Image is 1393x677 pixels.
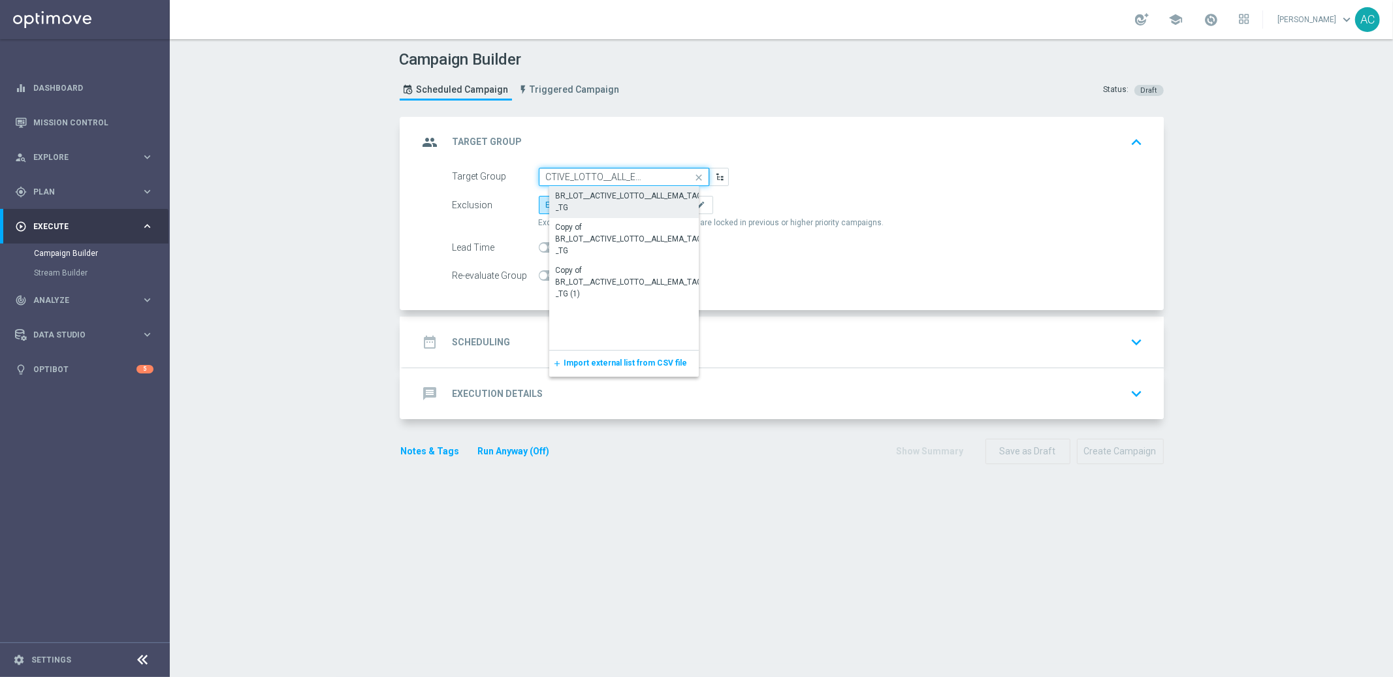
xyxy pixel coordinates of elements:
[453,336,511,349] h2: Scheduling
[34,263,168,283] div: Stream Builder
[34,244,168,263] div: Campaign Builder
[1127,332,1147,352] i: keyboard_arrow_down
[33,223,141,230] span: Execute
[549,261,720,304] div: Press SPACE to select this row.
[539,217,884,228] span: Exclude from this campaign customers who are locked in previous or higher priority campaigns.
[13,654,25,666] i: settings
[15,221,27,232] i: play_circle_outline
[33,188,141,196] span: Plan
[33,352,136,386] a: Optibot
[15,105,153,140] div: Mission Control
[419,130,1148,155] div: group Target Group keyboard_arrow_up
[419,381,1148,406] div: message Execution Details keyboard_arrow_down
[15,151,27,163] i: person_search
[1126,130,1148,155] button: keyboard_arrow_up
[14,187,154,197] button: gps_fixed Plan keyboard_arrow_right
[1134,84,1164,95] colored-tag: Draft
[15,151,141,163] div: Explore
[14,221,154,232] button: play_circle_outline Execute keyboard_arrow_right
[14,295,154,306] button: track_changes Analyze keyboard_arrow_right
[453,266,539,285] div: Re-evaluate Group
[1127,384,1147,403] i: keyboard_arrow_down
[453,196,539,214] div: Exclusion
[14,152,154,163] button: person_search Explore keyboard_arrow_right
[31,656,71,664] a: Settings
[564,358,688,368] span: Import external list from CSV file
[1104,84,1129,96] div: Status:
[1168,12,1183,27] span: school
[539,168,709,186] input: Quick find
[15,352,153,386] div: Optibot
[15,364,27,375] i: lightbulb
[419,382,442,405] i: message
[141,151,153,163] i: keyboard_arrow_right
[556,264,714,300] div: Copy of BR_LOT__ACTIVE_LOTTO__ALL_EMA_TAC_LT_TG (1)
[419,330,1148,354] div: date_range Scheduling keyboard_arrow_down
[549,351,569,377] button: add Import external list from CSV file
[453,388,543,400] h2: Execution Details
[419,131,442,154] i: group
[14,118,154,128] button: Mission Control
[400,443,461,460] button: Notes & Tags
[549,187,720,218] div: Press SPACE to select this row.
[1276,10,1355,29] a: [PERSON_NAME]keyboard_arrow_down
[477,443,551,460] button: Run Anyway (Off)
[15,71,153,105] div: Dashboard
[15,294,27,306] i: track_changes
[689,168,709,187] i: close
[14,364,154,375] button: lightbulb Optibot 5
[549,351,699,377] div: Press SPACE to select this row.
[141,294,153,306] i: keyboard_arrow_right
[141,220,153,232] i: keyboard_arrow_right
[1141,86,1157,95] span: Draft
[453,168,539,186] div: Target Group
[515,79,623,101] a: Triggered Campaign
[417,84,509,95] span: Scheduled Campaign
[985,439,1070,464] button: Save as Draft
[33,331,141,339] span: Data Studio
[550,359,562,368] i: add
[33,105,153,140] a: Mission Control
[400,79,512,101] a: Scheduled Campaign
[34,268,136,278] a: Stream Builder
[15,329,141,341] div: Data Studio
[556,190,714,213] div: BR_LOT__ACTIVE_LOTTO__ALL_EMA_TAC_LT_TG
[14,83,154,93] button: equalizer Dashboard
[419,330,442,354] i: date_range
[14,330,154,340] button: Data Studio keyboard_arrow_right
[549,218,720,261] div: Press SPACE to select this row.
[556,221,714,257] div: Copy of BR_LOT__ACTIVE_LOTTO__ALL_EMA_TAC_LT_TG
[15,186,27,198] i: gps_fixed
[453,136,522,148] h2: Target Group
[33,296,141,304] span: Analyze
[33,153,141,161] span: Explore
[15,221,141,232] div: Execute
[530,84,620,95] span: Triggered Campaign
[141,328,153,341] i: keyboard_arrow_right
[1127,133,1147,152] i: keyboard_arrow_up
[1126,381,1148,406] button: keyboard_arrow_down
[1339,12,1354,27] span: keyboard_arrow_down
[33,71,153,105] a: Dashboard
[1126,330,1148,354] button: keyboard_arrow_down
[15,186,141,198] div: Plan
[136,365,153,373] div: 5
[453,238,539,257] div: Lead Time
[1077,439,1164,464] button: Create Campaign
[15,82,27,94] i: equalizer
[15,294,141,306] div: Analyze
[400,50,626,69] h1: Campaign Builder
[1355,7,1380,32] div: AC
[34,248,136,259] a: Campaign Builder
[141,185,153,198] i: keyboard_arrow_right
